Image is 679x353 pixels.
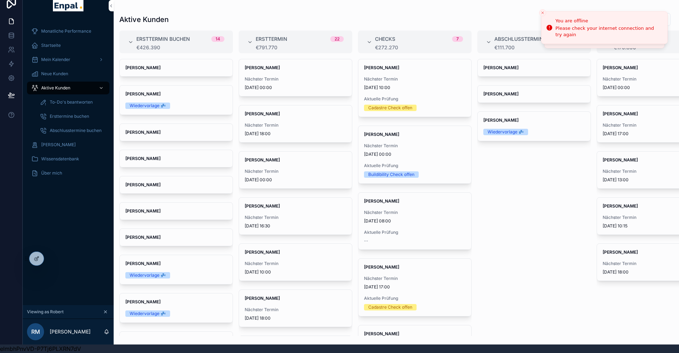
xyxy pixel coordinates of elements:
[364,284,466,290] span: [DATE] 17:00
[335,36,339,42] div: 22
[36,110,109,123] a: Ersttermine buchen
[358,59,472,117] a: [PERSON_NAME]Nächster Termin[DATE] 10:00Aktuelle PrüfungCadastre Check offen
[256,35,287,43] span: Ersttermin
[245,223,346,229] span: [DATE] 16:30
[364,276,466,281] span: Nächster Termin
[27,25,109,38] a: Monatliche Performance
[125,261,161,266] strong: [PERSON_NAME]
[125,208,161,214] strong: [PERSON_NAME]
[41,28,91,34] span: Monatliche Performance
[375,35,395,43] span: Checks
[245,85,346,90] span: [DATE] 00:00
[364,85,466,90] span: [DATE] 10:00
[27,82,109,94] a: Aktive Kunden
[364,331,399,336] strong: [PERSON_NAME]
[119,15,169,24] h1: Aktive Kunden
[364,132,399,137] strong: [PERSON_NAME]
[364,230,466,235] span: Aktuelle Prüfung
[119,255,233,285] a: [PERSON_NAME]Wiedervorlage 💤
[245,249,280,255] strong: [PERSON_NAME]
[245,296,280,301] strong: [PERSON_NAME]
[245,169,346,174] span: Nächster Termin
[358,126,472,184] a: [PERSON_NAME]Nächster Termin[DATE] 00:00Aktuelle PrüfungBuildibility Check offen
[130,272,166,278] div: Wiedervorlage 💤
[119,123,233,141] a: [PERSON_NAME]
[364,238,368,244] span: --
[119,150,233,167] a: [PERSON_NAME]
[31,327,40,336] span: RM
[50,128,102,133] span: Abschlusstermine buchen
[50,99,93,105] span: To-Do's beantworten
[245,269,346,275] span: [DATE] 10:00
[245,65,280,70] strong: [PERSON_NAME]
[488,129,524,135] div: Wiedervorlage 💤
[539,9,546,16] button: Close toast
[239,243,352,281] a: [PERSON_NAME]Nächster Termin[DATE] 10:00
[364,76,466,82] span: Nächster Termin
[245,111,280,116] strong: [PERSON_NAME]
[27,39,109,52] a: Startseite
[239,289,352,327] a: [PERSON_NAME]Nächster Termin[DATE] 18:00
[245,203,280,209] strong: [PERSON_NAME]
[36,96,109,109] a: To-Do's beantworten
[603,157,638,162] strong: [PERSON_NAME]
[125,91,161,96] strong: [PERSON_NAME]
[41,71,68,77] span: Neue Kunden
[364,296,466,301] span: Aktuelle Prüfung
[27,153,109,165] a: Wissensdatenbank
[364,264,399,270] strong: [PERSON_NAME]
[125,235,161,240] strong: [PERSON_NAME]
[364,218,466,224] span: [DATE] 08:00
[27,138,109,151] a: [PERSON_NAME]
[245,215,346,220] span: Nächster Termin
[239,197,352,235] a: [PERSON_NAME]Nächster Termin[DATE] 16:30
[245,131,346,137] span: [DATE] 18:00
[245,261,346,266] span: Nächster Termin
[41,156,79,162] span: Wissensdatenbank
[364,151,466,157] span: [DATE] 00:00
[494,45,582,50] div: €111.700
[130,310,166,317] div: Wiedervorlage 💤
[27,53,109,66] a: Mein Kalender
[368,105,412,111] div: Cadastre Check offen
[50,114,89,119] span: Ersttermine buchen
[130,103,166,109] div: Wiedervorlage 💤
[216,36,220,42] div: 14
[364,96,466,102] span: Aktuelle Prüfung
[364,143,466,149] span: Nächster Termin
[41,142,76,148] span: [PERSON_NAME]
[136,35,190,43] span: Ersttermin buchen
[50,328,91,335] p: [PERSON_NAME]
[368,304,412,310] div: Cadastre Check offen
[27,67,109,80] a: Neue Kunden
[125,299,161,304] strong: [PERSON_NAME]
[27,309,64,315] span: Viewing as Robert
[245,315,346,321] span: [DATE] 18:00
[364,163,466,169] span: Aktuelle Prüfung
[364,198,399,204] strong: [PERSON_NAME]
[23,20,114,189] div: scrollable content
[477,59,591,77] a: [PERSON_NAME]
[603,111,638,116] strong: [PERSON_NAME]
[119,293,233,323] a: [PERSON_NAME]Wiedervorlage 💤
[41,170,62,176] span: Über mich
[119,176,233,194] a: [PERSON_NAME]
[119,85,233,115] a: [PERSON_NAME]Wiedervorlage 💤
[125,156,161,161] strong: [PERSON_NAME]
[494,35,565,43] span: Abschlusstermin buchen
[358,192,472,250] a: [PERSON_NAME]Nächster Termin[DATE] 08:00Aktuelle Prüfung--
[364,65,399,70] strong: [PERSON_NAME]
[245,122,346,128] span: Nächster Termin
[245,177,346,183] span: [DATE] 00:00
[245,307,346,313] span: Nächster Termin
[603,203,638,209] strong: [PERSON_NAME]
[483,65,518,70] strong: [PERSON_NAME]
[375,45,463,50] div: €272.270
[119,228,233,246] a: [PERSON_NAME]
[36,124,109,137] a: Abschlusstermine buchen
[125,182,161,187] strong: [PERSON_NAME]
[256,45,344,50] div: €791.770
[119,59,233,77] a: [PERSON_NAME]
[239,105,352,143] a: [PERSON_NAME]Nächster Termin[DATE] 18:00
[364,210,466,215] span: Nächster Termin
